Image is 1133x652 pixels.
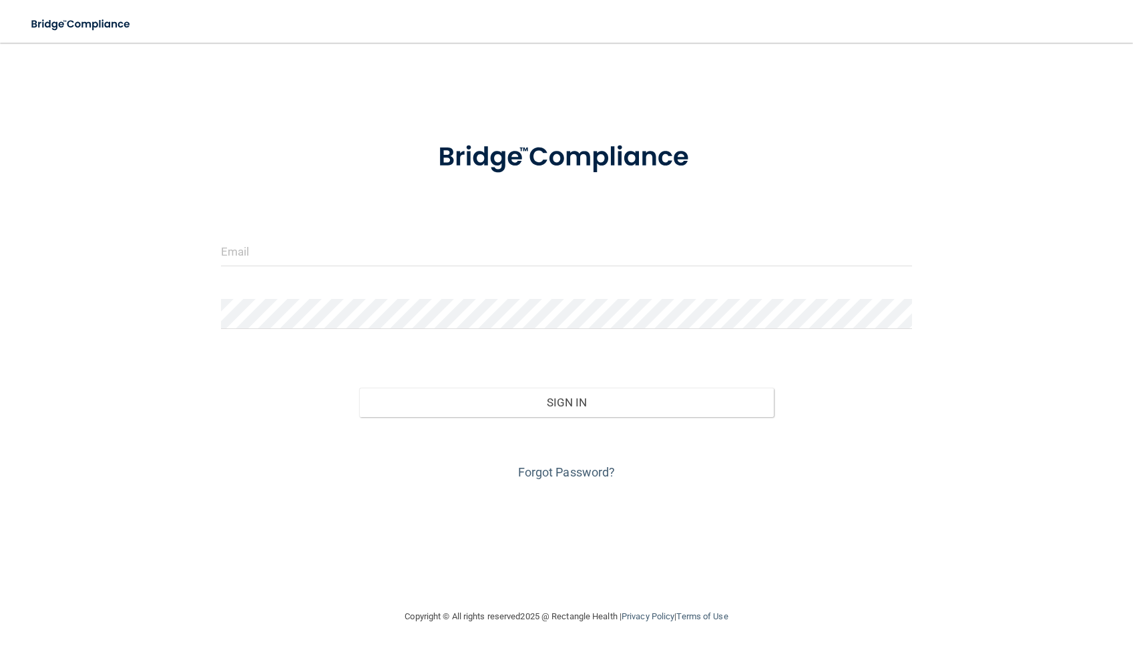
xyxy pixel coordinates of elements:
[359,388,774,417] button: Sign In
[323,595,811,638] div: Copyright © All rights reserved 2025 @ Rectangle Health | |
[676,611,728,621] a: Terms of Use
[411,123,722,192] img: bridge_compliance_login_screen.278c3ca4.svg
[20,11,143,38] img: bridge_compliance_login_screen.278c3ca4.svg
[518,465,616,479] a: Forgot Password?
[622,611,674,621] a: Privacy Policy
[221,236,912,266] input: Email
